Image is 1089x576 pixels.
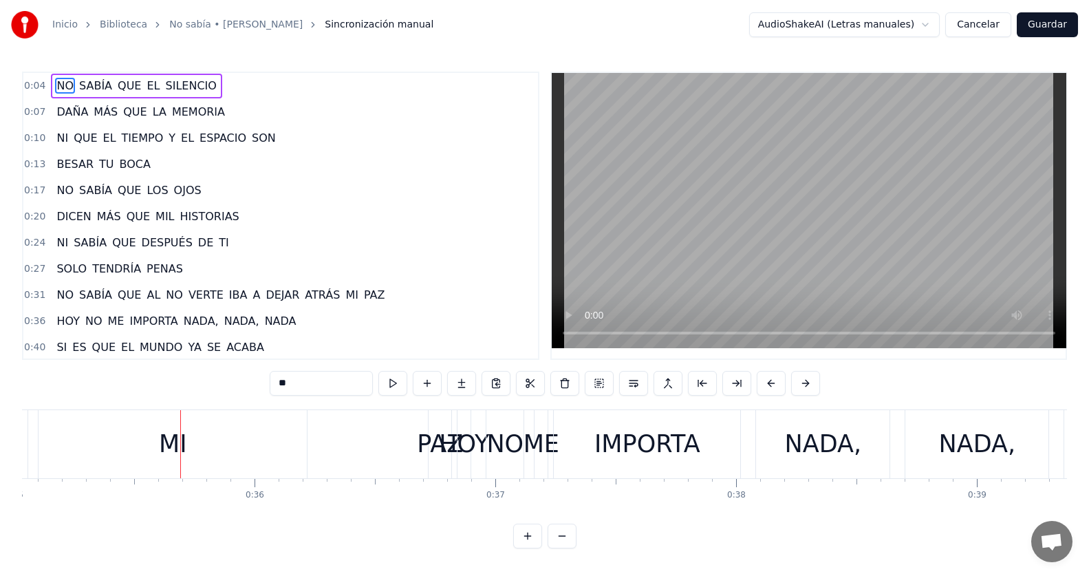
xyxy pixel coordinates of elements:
[217,235,230,250] span: TI
[167,130,177,146] span: Y
[164,78,218,94] span: SILENCIO
[945,12,1011,37] button: Cancelar
[417,426,463,462] div: PAZ
[173,182,203,198] span: OJOS
[24,131,45,145] span: 0:10
[251,287,261,303] span: A
[92,104,119,120] span: MÁS
[344,287,360,303] span: MI
[171,104,226,120] span: MEMORIA
[55,156,95,172] span: BESAR
[96,209,122,224] span: MÁS
[122,104,148,120] span: QUE
[179,209,241,224] span: HISTORIAS
[180,130,195,146] span: EL
[968,490,986,501] div: 0:39
[197,235,215,250] span: DE
[206,339,222,355] span: SE
[91,339,117,355] span: QUE
[24,158,45,171] span: 0:13
[151,104,168,120] span: LA
[120,130,165,146] span: TIEMPO
[939,426,1016,462] div: NADA,
[198,130,248,146] span: ESPACIO
[169,18,303,32] a: No sabía • [PERSON_NAME]
[55,209,92,224] span: DICEN
[78,78,114,94] span: SABÍA
[55,130,69,146] span: NI
[55,104,89,120] span: DAÑA
[24,210,45,224] span: 0:20
[486,426,524,462] div: NO
[154,209,175,224] span: MIL
[72,235,108,250] span: SABÍA
[594,426,700,462] div: IMPORTA
[187,287,225,303] span: VERTE
[439,426,489,462] div: HOY
[264,287,301,303] span: DEJAR
[164,287,184,303] span: NO
[52,18,78,32] a: Inicio
[71,339,87,355] span: ES
[116,287,142,303] span: QUE
[55,261,88,277] span: SOLO
[111,235,137,250] span: QUE
[186,339,202,355] span: YA
[91,261,142,277] span: TENDRÍA
[182,313,220,329] span: NADA,
[303,287,341,303] span: ATRÁS
[102,130,118,146] span: EL
[223,313,261,329] span: NADA,
[55,182,75,198] span: NO
[1017,12,1078,37] button: Guardar
[1031,521,1072,562] a: Chat abierto
[325,18,433,32] span: Sincronización manual
[120,339,136,355] span: EL
[116,78,142,94] span: QUE
[246,490,264,501] div: 0:36
[11,11,39,39] img: youka
[100,18,147,32] a: Biblioteca
[55,235,69,250] span: NI
[107,313,126,329] span: ME
[125,209,151,224] span: QUE
[24,236,45,250] span: 0:24
[727,490,746,501] div: 0:38
[140,235,194,250] span: DESPUÉS
[24,288,45,302] span: 0:31
[118,156,152,172] span: BOCA
[24,79,45,93] span: 0:04
[55,313,81,329] span: HOY
[24,262,45,276] span: 0:27
[98,156,115,172] span: TU
[78,182,114,198] span: SABÍA
[225,339,266,355] span: ACABA
[24,184,45,198] span: 0:17
[55,287,75,303] span: NO
[145,182,169,198] span: LOS
[145,287,162,303] span: AL
[363,287,387,303] span: PAZ
[55,78,75,94] span: NO
[159,426,187,462] div: MI
[5,490,23,501] div: 0:35
[145,78,161,94] span: EL
[138,339,184,355] span: MUNDO
[78,287,114,303] span: SABÍA
[24,314,45,328] span: 0:36
[263,313,298,329] span: NADA
[486,490,505,501] div: 0:37
[785,426,862,462] div: NADA,
[145,261,184,277] span: PENAS
[24,341,45,354] span: 0:40
[250,130,277,146] span: SON
[116,182,142,198] span: QUE
[24,105,45,119] span: 0:07
[84,313,104,329] span: NO
[72,130,98,146] span: QUE
[55,339,68,355] span: SI
[128,313,179,329] span: IMPORTA
[52,18,433,32] nav: breadcrumb
[228,287,249,303] span: IBA
[524,426,559,462] div: ME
